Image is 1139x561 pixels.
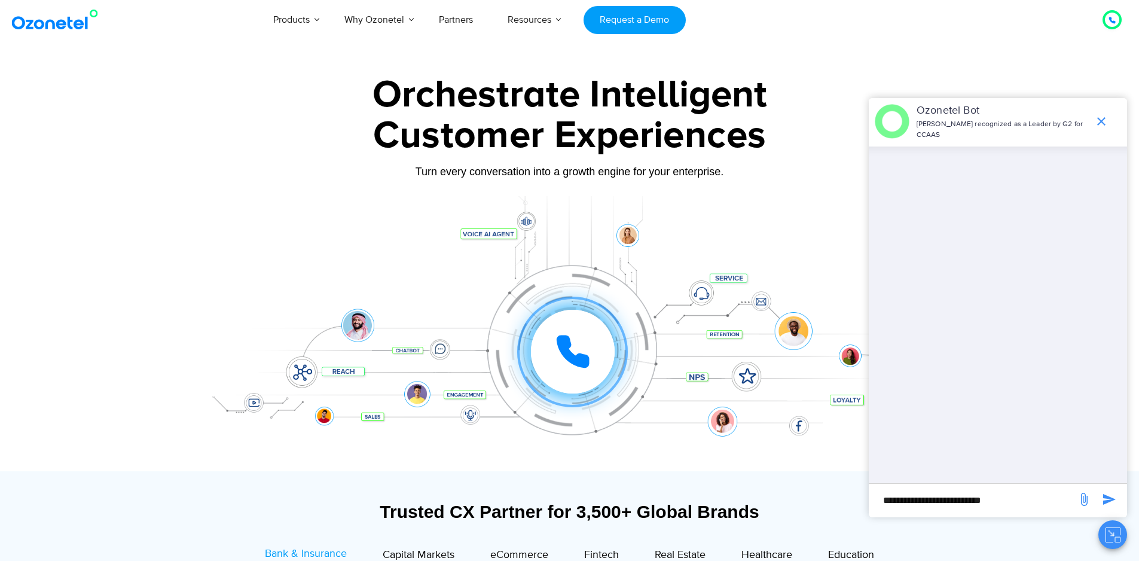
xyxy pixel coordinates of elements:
span: send message [1072,487,1096,511]
a: Request a Demo [584,6,686,34]
span: end chat or minimize [1089,109,1113,133]
div: new-msg-input [875,490,1071,511]
div: Turn every conversation into a growth engine for your enterprise. [196,165,943,178]
p: Ozonetel Bot [917,103,1088,119]
div: Orchestrate Intelligent [196,76,943,114]
div: Customer Experiences [196,107,943,164]
p: [PERSON_NAME] recognized as a Leader by G2 for CCAAS [917,119,1088,141]
span: send message [1097,487,1121,511]
button: Close chat [1098,520,1127,549]
span: Bank & Insurance [265,547,347,560]
div: Trusted CX Partner for 3,500+ Global Brands [202,501,938,522]
img: header [875,104,909,139]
